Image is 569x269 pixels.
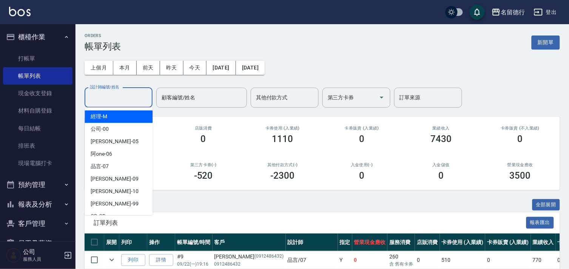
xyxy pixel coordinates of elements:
[85,33,121,38] h2: ORDERS
[470,5,485,20] button: save
[438,170,444,181] h3: 0
[91,113,107,121] span: 經理 -M
[440,233,486,251] th: 卡券使用 (入業績)
[85,61,113,75] button: 上個月
[376,91,388,104] button: Open
[352,233,388,251] th: 營業現金應收
[104,233,119,251] th: 展開
[201,134,206,144] h3: 0
[3,175,72,195] button: 預約管理
[532,39,560,46] a: 新開單
[331,126,392,131] h2: 卡券販賣 (入業績)
[91,125,109,133] span: 公司 -00
[518,134,523,144] h3: 0
[352,251,388,269] td: 0
[147,233,175,251] th: 操作
[485,251,531,269] td: 0
[271,170,295,181] h3: -2300
[236,61,265,75] button: [DATE]
[526,217,554,229] button: 報表匯出
[91,187,138,195] span: [PERSON_NAME] -10
[526,219,554,226] a: 報表匯出
[85,41,121,52] h3: 帳單列表
[415,251,440,269] td: 0
[175,233,213,251] th: 帳單編號/時間
[531,251,556,269] td: 770
[23,248,62,256] h5: 公司
[531,5,560,19] button: 登出
[3,155,72,172] a: 現場電腦打卡
[3,27,72,47] button: 櫃檯作業
[91,175,138,183] span: [PERSON_NAME] -09
[23,256,62,263] p: 服務人員
[389,261,413,267] p: 含 舊有卡券
[410,162,472,167] h2: 入金儲值
[531,233,556,251] th: 業績收入
[3,137,72,155] a: 排班表
[440,251,486,269] td: 510
[387,233,415,251] th: 服務消費
[121,254,145,266] button: 列印
[532,36,560,49] button: 新開單
[119,233,147,251] th: 列印
[3,233,72,253] button: 員工及薪資
[510,170,531,181] h3: 3500
[532,199,560,211] button: 全部展開
[490,126,551,131] h2: 卡券販賣 (不入業績)
[214,261,284,267] p: 0912486432
[485,233,531,251] th: 卡券販賣 (入業績)
[207,61,236,75] button: [DATE]
[252,126,313,131] h2: 卡券使用 (入業績)
[3,120,72,137] a: 每日結帳
[214,253,284,261] div: [PERSON_NAME]
[359,170,364,181] h3: 0
[387,251,415,269] td: 260
[213,233,286,251] th: 客戶
[272,134,293,144] h3: 1110
[252,162,313,167] h2: 其他付款方式(-)
[183,61,207,75] button: 今天
[149,254,173,266] a: 詳情
[6,248,21,263] img: Person
[94,219,526,227] span: 訂單列表
[173,162,234,167] h2: 第三方卡券(-)
[410,126,472,131] h2: 業績收入
[3,195,72,214] button: 報表及分析
[137,61,160,75] button: 前天
[3,214,72,233] button: 客戶管理
[91,150,112,158] span: 阿one -06
[194,170,213,181] h3: -520
[175,251,213,269] td: #9
[106,254,117,266] button: expand row
[3,67,72,85] a: 帳單列表
[3,50,72,67] a: 打帳單
[286,251,338,269] td: 品言 /07
[254,253,284,261] p: (0912486432)
[501,8,525,17] div: 名留德行
[3,102,72,119] a: 材料自購登錄
[173,126,234,131] h2: 店販消費
[338,233,352,251] th: 指定
[90,84,119,90] label: 設計師編號/姓名
[331,162,392,167] h2: 入金使用(-)
[3,85,72,102] a: 現金收支登錄
[91,138,138,145] span: [PERSON_NAME] -05
[286,233,338,251] th: 設計師
[490,162,551,167] h2: 營業現金應收
[160,61,183,75] button: 昨天
[177,261,211,267] p: 09/22 (一) 19:16
[359,134,364,144] h3: 0
[489,5,528,20] button: 名留德行
[430,134,452,144] h3: 7430
[338,251,352,269] td: Y
[91,162,109,170] span: 品言 -07
[91,212,106,220] span: CD -CD
[113,61,137,75] button: 本月
[415,233,440,251] th: 店販消費
[91,200,138,208] span: [PERSON_NAME] -99
[9,7,31,16] img: Logo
